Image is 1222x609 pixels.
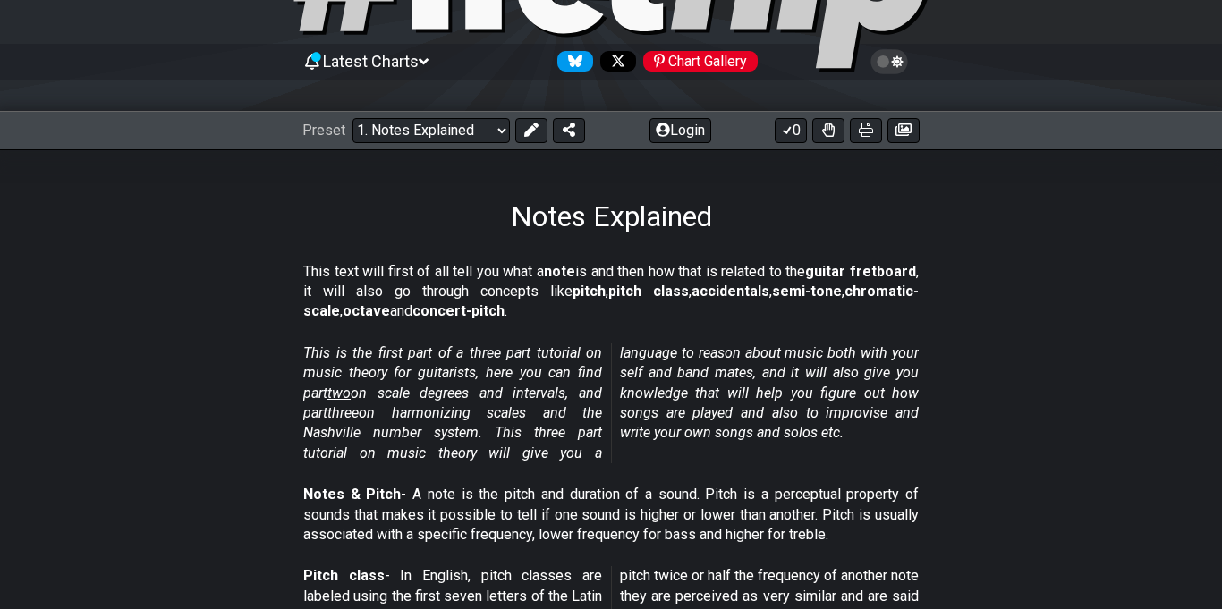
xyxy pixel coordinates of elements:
[544,263,575,280] strong: note
[327,385,351,402] span: two
[608,283,689,300] strong: pitch class
[303,567,385,584] strong: Pitch class
[303,486,401,503] strong: Notes & Pitch
[343,302,390,319] strong: octave
[879,54,900,70] span: Toggle light / dark theme
[515,118,547,143] button: Edit Preset
[323,52,419,71] span: Latest Charts
[511,199,712,233] h1: Notes Explained
[573,283,606,300] strong: pitch
[772,283,842,300] strong: semi-tone
[805,263,916,280] strong: guitar fretboard
[593,51,636,72] a: Follow #fretflip at X
[303,344,919,461] em: This is the first part of a three part tutorial on music theory for guitarists, here you can find...
[412,302,505,319] strong: concert-pitch
[812,118,844,143] button: Toggle Dexterity for all fretkits
[649,118,711,143] button: Login
[352,118,510,143] select: Preset
[302,122,345,139] span: Preset
[553,118,585,143] button: Share Preset
[643,51,758,72] div: Chart Gallery
[327,404,359,421] span: three
[850,118,882,143] button: Print
[550,51,593,72] a: Follow #fretflip at Bluesky
[887,118,920,143] button: Create image
[775,118,807,143] button: 0
[636,51,758,72] a: #fretflip at Pinterest
[303,485,919,545] p: - A note is the pitch and duration of a sound. Pitch is a perceptual property of sounds that make...
[303,262,919,322] p: This text will first of all tell you what a is and then how that is related to the , it will also...
[692,283,769,300] strong: accidentals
